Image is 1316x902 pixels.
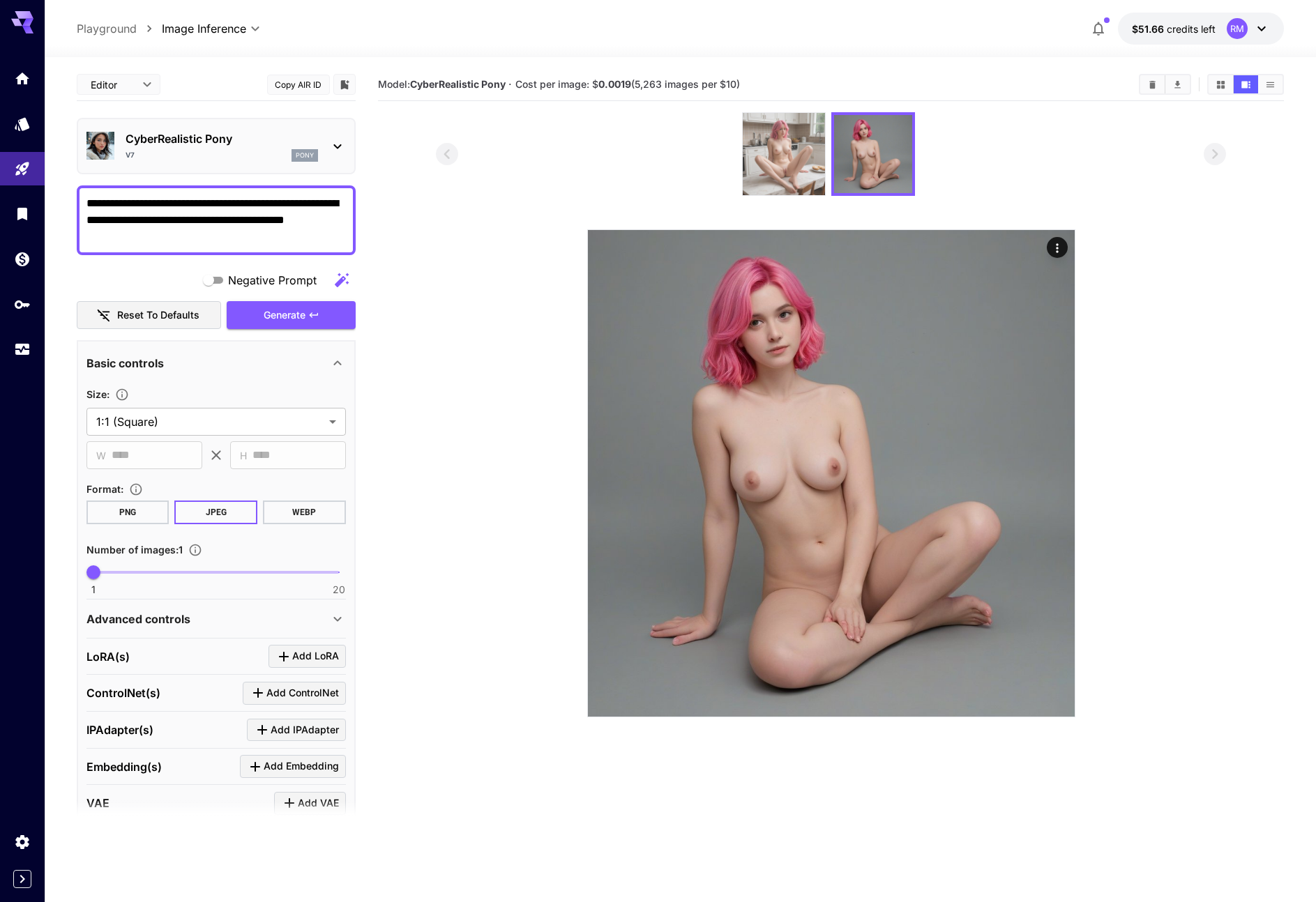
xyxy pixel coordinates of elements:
[1139,74,1191,95] div: Clear ImagesDownload All
[91,77,134,92] span: Editor
[86,721,153,738] p: IPAdapter(s)
[183,543,208,557] button: Specify how many images to generate in a single request. Each image generation will be charged se...
[338,76,351,93] button: Add to library
[174,500,257,524] button: JPEG
[14,833,31,850] div: Settings
[13,870,31,888] button: Expand sidebar
[77,20,162,37] nav: breadcrumb
[1227,18,1248,39] div: RM
[228,272,317,289] span: Negative Prompt
[410,78,506,90] b: CyberRealistic Pony
[1047,237,1068,258] div: Actions
[126,150,135,160] p: v7
[14,250,31,268] div: Wallet
[126,130,318,147] p: CyberRealistic Pony
[1234,75,1258,93] button: Show images in video view
[1209,75,1233,93] button: Show images in grid view
[86,388,109,400] span: Size :
[1165,75,1190,93] button: Download All
[14,296,31,313] div: API Keys
[91,583,96,597] span: 1
[86,795,109,811] p: VAE
[1258,75,1283,93] button: Show images in list view
[86,602,346,636] div: Advanced controls
[86,648,130,665] p: LoRA(s)
[14,70,31,87] div: Home
[86,611,190,627] p: Advanced controls
[292,648,339,665] span: Add LoRA
[264,307,305,324] span: Generate
[271,721,339,739] span: Add IPAdapter
[109,388,135,402] button: Adjust the dimensions of the generated image by specifying its width and height in pixels, or sel...
[86,483,123,495] span: Format :
[240,755,346,778] button: Click to add Embedding
[263,500,346,524] button: WEBP
[86,346,346,380] div: Basic controls
[1207,74,1284,95] div: Show images in grid viewShow images in video viewShow images in list view
[240,448,247,464] span: H
[86,125,346,167] div: CyberRealistic Ponyv7pony
[1167,23,1216,35] span: credits left
[333,583,345,597] span: 20
[86,758,162,775] p: Embedding(s)
[508,76,512,93] p: ·
[77,301,222,330] button: Reset to defaults
[14,341,31,358] div: Usage
[77,20,137,37] a: Playground
[269,645,346,668] button: Click to add LoRA
[227,301,355,330] button: Generate
[588,230,1075,717] img: Z
[834,115,912,193] img: Z
[14,155,31,173] div: Playground
[247,719,346,742] button: Click to add IPAdapter
[86,355,164,372] p: Basic controls
[1140,75,1165,93] button: Clear Images
[1118,13,1284,45] button: $51.6598RM
[86,685,160,701] p: ControlNet(s)
[743,113,825,195] img: Z
[123,482,149,496] button: Choose the file format for the output image.
[96,413,324,430] span: 1:1 (Square)
[378,78,506,90] span: Model:
[298,795,339,812] span: Add VAE
[266,685,339,702] span: Add ControlNet
[243,682,346,705] button: Click to add ControlNet
[264,758,339,775] span: Add Embedding
[1132,23,1167,35] span: $51.66
[274,792,346,815] button: Click to add VAE
[1132,22,1216,36] div: $51.6598
[515,78,740,90] span: Cost per image: $ (5,263 images per $10)
[86,500,169,524] button: PNG
[14,115,31,132] div: Models
[598,78,631,90] b: 0.0019
[296,151,314,160] p: pony
[86,544,183,556] span: Number of images : 1
[96,448,106,464] span: W
[14,205,31,222] div: Library
[162,20,246,37] span: Image Inference
[267,75,330,95] button: Copy AIR ID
